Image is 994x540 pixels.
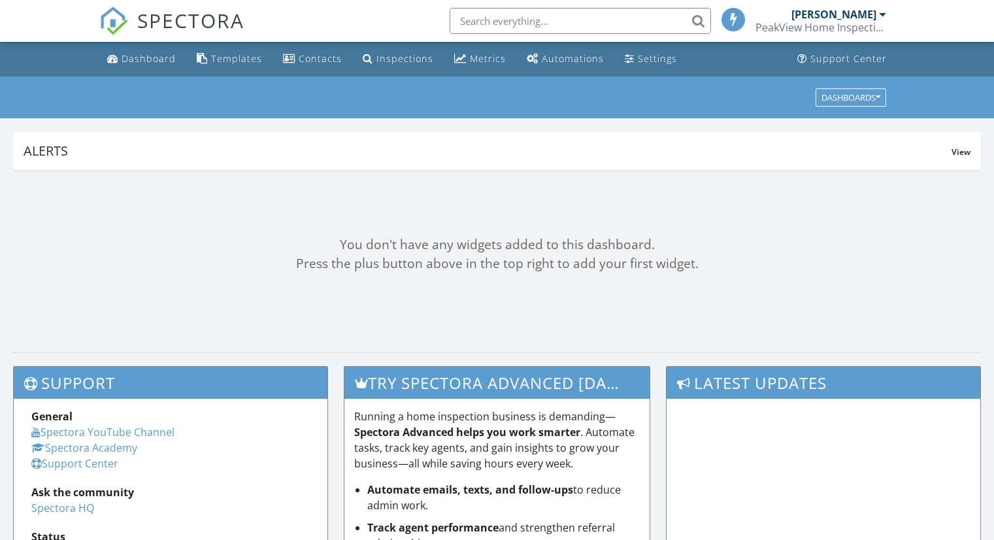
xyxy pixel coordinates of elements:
[367,482,640,513] li: to reduce admin work.
[14,367,327,399] h3: Support
[821,93,880,102] div: Dashboards
[31,409,73,424] strong: General
[449,47,511,71] a: Metrics
[354,409,640,471] p: Running a home inspection business is demanding— . Automate tasks, track key agents, and gain ins...
[367,482,573,497] strong: Automate emails, texts, and follow-ups
[211,52,262,65] div: Templates
[99,18,244,45] a: SPECTORA
[620,47,682,71] a: Settings
[278,47,347,71] a: Contacts
[344,367,650,399] h3: Try spectora advanced [DATE]
[357,47,439,71] a: Inspections
[667,367,980,399] h3: Latest Updates
[99,7,128,35] img: The Best Home Inspection Software - Spectora
[31,441,137,455] a: Spectora Academy
[792,47,892,71] a: Support Center
[755,21,886,34] div: PeakView Home Inspections
[450,8,711,34] input: Search everything...
[137,7,244,34] span: SPECTORA
[122,52,176,65] div: Dashboard
[31,456,118,471] a: Support Center
[816,88,886,107] button: Dashboards
[191,47,267,71] a: Templates
[31,425,174,439] a: Spectora YouTube Channel
[299,52,342,65] div: Contacts
[952,146,970,158] span: View
[13,235,981,254] div: You don't have any widgets added to this dashboard.
[638,52,677,65] div: Settings
[102,47,181,71] a: Dashboard
[367,520,499,535] strong: Track agent performance
[810,52,887,65] div: Support Center
[522,47,609,71] a: Automations (Basic)
[542,52,604,65] div: Automations
[354,425,580,439] strong: Spectora Advanced helps you work smarter
[470,52,506,65] div: Metrics
[13,254,981,273] div: Press the plus button above in the top right to add your first widget.
[31,484,310,500] div: Ask the community
[376,52,433,65] div: Inspections
[24,142,952,160] div: Alerts
[31,501,94,515] a: Spectora HQ
[791,8,876,21] div: [PERSON_NAME]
